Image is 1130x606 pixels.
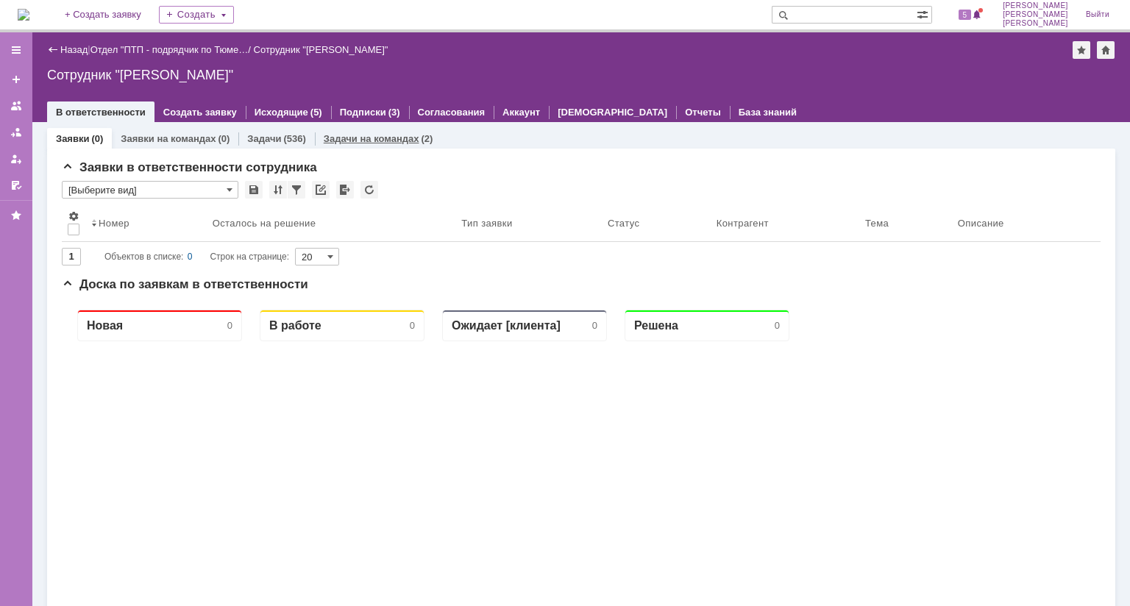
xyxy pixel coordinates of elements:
[310,107,322,118] div: (5)
[388,107,400,118] div: (3)
[68,210,79,222] span: Настройки
[104,252,183,262] span: Объектов в списке:
[608,218,639,229] div: Статус
[60,44,88,55] a: Назад
[104,248,289,265] i: Строк на странице:
[685,107,721,118] a: Отчеты
[572,21,616,35] div: Решена
[1097,41,1115,59] div: Сделать домашней страницей
[1003,10,1068,19] span: [PERSON_NAME]
[711,204,859,242] th: Контрагент
[4,121,28,144] a: Заявки в моей ответственности
[717,218,769,229] div: Контрагент
[62,277,308,291] span: Доска по заявкам в ответственности
[283,133,305,144] div: (536)
[90,44,254,55] div: /
[288,181,305,199] div: Фильтрация...
[1003,1,1068,10] span: [PERSON_NAME]
[99,218,129,229] div: Номер
[336,181,354,199] div: Экспорт списка
[90,44,249,55] a: Отдел "ПТП - подрядчик по Тюме…
[88,43,90,54] div: |
[418,107,486,118] a: Согласования
[1073,41,1090,59] div: Добавить в избранное
[558,107,667,118] a: [DEMOGRAPHIC_DATA]
[4,174,28,197] a: Мои согласования
[207,204,456,242] th: Осталось на решение
[713,22,718,33] div: 0
[247,133,281,144] a: Задачи
[348,22,353,33] div: 0
[159,6,234,24] div: Создать
[340,107,386,118] a: Подписки
[121,133,216,144] a: Заявки на командах
[4,94,28,118] a: Заявки на командах
[163,107,237,118] a: Создать заявку
[254,44,388,55] div: Сотрудник "[PERSON_NAME]"
[1003,19,1068,28] span: [PERSON_NAME]
[56,133,89,144] a: Заявки
[959,10,972,20] span: 5
[269,181,287,199] div: Сортировка...
[859,204,952,242] th: Тема
[461,218,512,229] div: Тип заявки
[18,9,29,21] a: Перейти на домашнюю страницу
[958,218,1004,229] div: Описание
[324,133,419,144] a: Задачи на командах
[18,9,29,21] img: logo
[422,133,433,144] div: (2)
[739,107,797,118] a: База знаний
[207,21,260,35] div: В работе
[245,181,263,199] div: Сохранить вид
[602,204,711,242] th: Статус
[188,248,193,265] div: 0
[865,218,889,229] div: Тема
[390,21,499,35] div: Ожидает [клиента]
[4,68,28,91] a: Создать заявку
[85,204,207,242] th: Номер
[91,133,103,144] div: (0)
[530,22,536,33] div: 0
[218,133,230,144] div: (0)
[56,107,146,118] a: В ответственности
[312,181,330,199] div: Скопировать ссылку на список
[4,147,28,171] a: Мои заявки
[455,204,602,242] th: Тип заявки
[917,7,931,21] span: Расширенный поиск
[62,160,317,174] span: Заявки в ответственности сотрудника
[47,68,1115,82] div: Сотрудник "[PERSON_NAME]"
[213,218,316,229] div: Осталось на решение
[502,107,540,118] a: Аккаунт
[25,21,61,35] div: Новая
[360,181,378,199] div: Обновлять список
[255,107,308,118] a: Исходящие
[166,22,171,33] div: 0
